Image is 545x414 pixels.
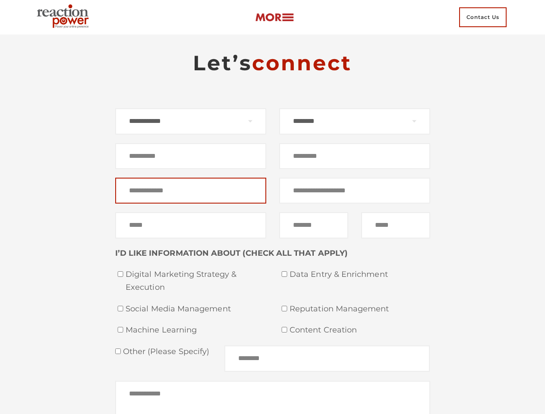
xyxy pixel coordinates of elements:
span: connect [252,50,352,75]
strong: I’D LIKE INFORMATION ABOUT (CHECK ALL THAT APPLY) [115,248,348,258]
h2: Let’s [115,50,430,76]
span: Data Entry & Enrichment [290,268,430,281]
span: Other (please specify) [121,347,210,356]
img: more-btn.png [255,13,294,22]
span: Machine Learning [126,324,266,337]
span: Content Creation [290,324,430,337]
img: Executive Branding | Personal Branding Agency [33,2,96,33]
span: Contact Us [459,7,507,27]
span: Digital Marketing Strategy & Execution [126,268,266,294]
span: Social Media Management [126,303,266,316]
span: Reputation Management [290,303,430,316]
